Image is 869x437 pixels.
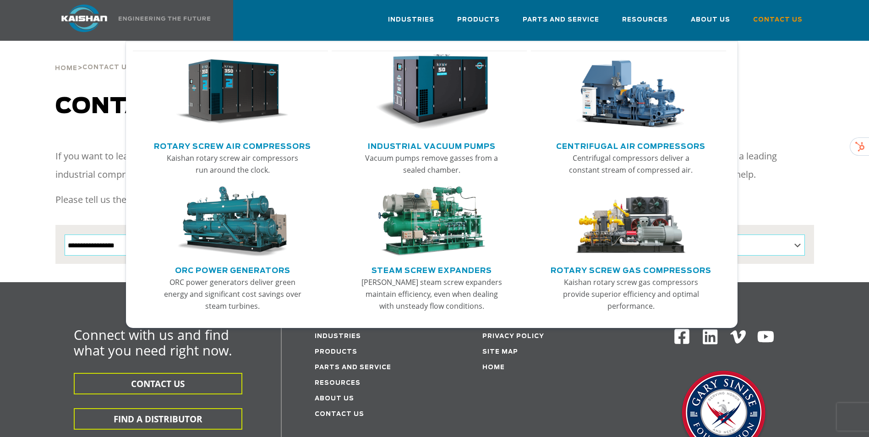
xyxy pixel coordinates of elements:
[176,54,289,130] img: thumb-Rotary-Screw-Air-Compressors
[622,8,668,39] a: Resources
[74,408,242,430] button: FIND A DISTRIBUTOR
[457,15,500,25] span: Products
[753,15,803,25] span: Contact Us
[388,15,434,25] span: Industries
[482,333,544,339] a: Privacy Policy
[757,328,775,346] img: Youtube
[315,349,357,355] a: Products
[551,262,711,276] a: Rotary Screw Gas Compressors
[457,8,500,39] a: Products
[50,5,119,32] img: kaishan logo
[691,15,730,25] span: About Us
[55,41,132,76] div: >
[74,373,242,394] button: CONTACT US
[55,191,814,209] p: Please tell us the nature of your inquiry.
[673,328,690,345] img: Facebook
[55,96,218,118] span: Contact us
[161,152,304,176] p: Kaishan rotary screw air compressors run around the clock.
[74,326,232,359] span: Connect with us and find what you need right now.
[730,330,746,344] img: Vimeo
[375,54,488,130] img: thumb-Industrial-Vacuum-Pumps
[701,328,719,346] img: Linkedin
[574,54,687,130] img: thumb-Centrifugal-Air-Compressors
[523,8,599,39] a: Parts and Service
[482,349,518,355] a: Site Map
[315,333,361,339] a: Industries
[559,276,702,312] p: Kaishan rotary screw gas compressors provide superior efficiency and optimal performance.
[176,186,289,257] img: thumb-ORC-Power-Generators
[175,262,290,276] a: ORC Power Generators
[315,396,354,402] a: About Us
[691,8,730,39] a: About Us
[372,262,492,276] a: Steam Screw Expanders
[368,138,496,152] a: Industrial Vacuum Pumps
[556,138,705,152] a: Centrifugal Air Compressors
[315,365,391,371] a: Parts and service
[55,66,77,71] span: Home
[55,147,814,184] p: If you want to learn more about us and what we can do for you, our team is happy to answer any qu...
[55,64,77,72] a: Home
[375,186,488,257] img: thumb-Steam-Screw-Expanders
[82,65,132,71] span: Contact Us
[559,152,702,176] p: Centrifugal compressors deliver a constant stream of compressed air.
[360,276,503,312] p: [PERSON_NAME] steam screw expanders maintain efficiency, even when dealing with unsteady flow con...
[523,15,599,25] span: Parts and Service
[315,380,361,386] a: Resources
[622,15,668,25] span: Resources
[119,16,210,21] img: Engineering the future
[154,138,311,152] a: Rotary Screw Air Compressors
[388,8,434,39] a: Industries
[360,152,503,176] p: Vacuum pumps remove gasses from a sealed chamber.
[482,365,505,371] a: Home
[753,8,803,39] a: Contact Us
[574,186,687,257] img: thumb-Rotary-Screw-Gas-Compressors
[161,276,304,312] p: ORC power generators deliver green energy and significant cost savings over steam turbines.
[315,411,364,417] a: Contact Us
